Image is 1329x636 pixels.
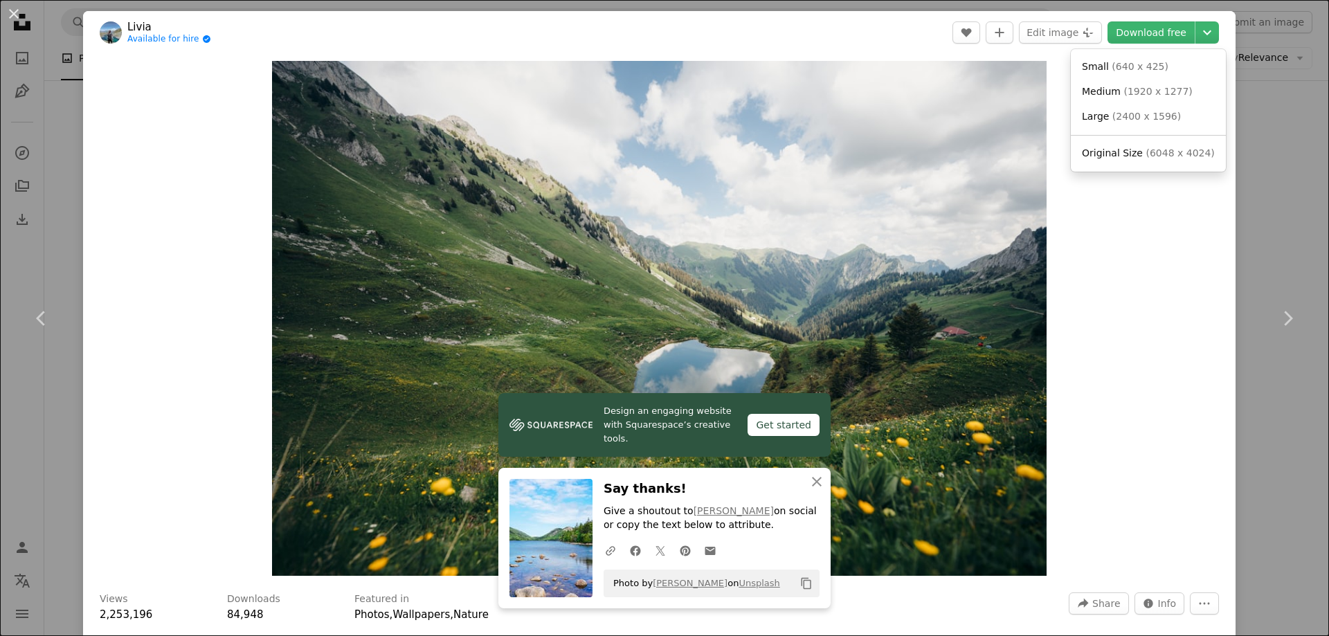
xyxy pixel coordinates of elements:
[1112,61,1168,72] span: ( 640 x 425 )
[1112,111,1181,122] span: ( 2400 x 1596 )
[1082,61,1109,72] span: Small
[1082,147,1143,158] span: Original Size
[1146,147,1214,158] span: ( 6048 x 4024 )
[1071,49,1226,172] div: Choose download size
[1123,86,1192,97] span: ( 1920 x 1277 )
[1195,21,1219,44] button: Choose download size
[1082,111,1109,122] span: Large
[1082,86,1121,97] span: Medium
